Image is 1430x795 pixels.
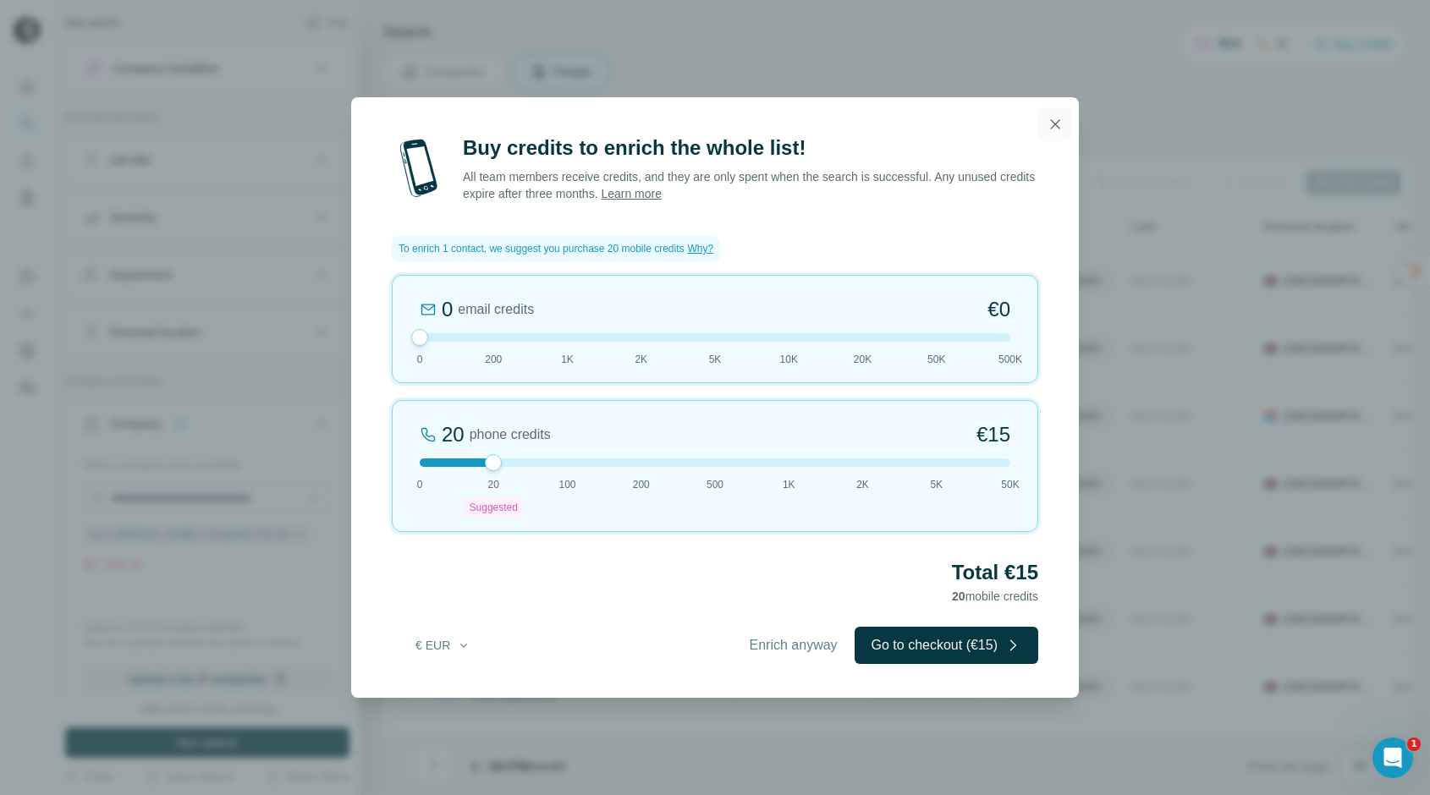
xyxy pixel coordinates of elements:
[399,241,685,256] span: To enrich 1 contact, we suggest you purchase 20 mobile credits
[561,352,574,367] span: 1K
[458,299,534,320] span: email credits
[750,635,838,655] span: Enrich anyway
[1407,737,1421,751] span: 1
[952,589,1038,603] span: mobile credits
[392,559,1038,586] h2: Total €15
[707,477,723,492] span: 500
[392,134,446,202] img: mobile-phone
[488,477,499,492] span: 20
[952,589,965,603] span: 20
[465,497,523,518] div: Suggested
[780,352,798,367] span: 10K
[558,477,575,492] span: 100
[404,630,482,661] button: € EUR
[987,296,1010,323] span: €0
[601,187,662,200] a: Learn more
[442,421,465,448] div: 20
[1001,477,1019,492] span: 50K
[998,352,1022,367] span: 500K
[855,627,1038,664] button: Go to checkout (€15)
[733,627,855,664] button: Enrich anyway
[930,477,943,492] span: 5K
[633,477,650,492] span: 200
[976,421,1010,448] span: €15
[485,352,502,367] span: 200
[463,168,1038,202] p: All team members receive credits, and they are only spent when the search is successful. Any unus...
[927,352,945,367] span: 50K
[470,425,551,445] span: phone credits
[783,477,795,492] span: 1K
[442,296,453,323] div: 0
[417,352,423,367] span: 0
[856,477,869,492] span: 2K
[635,352,647,367] span: 2K
[854,352,872,367] span: 20K
[688,243,714,255] span: Why?
[417,477,423,492] span: 0
[1372,737,1413,778] iframe: Intercom live chat
[709,352,722,367] span: 5K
